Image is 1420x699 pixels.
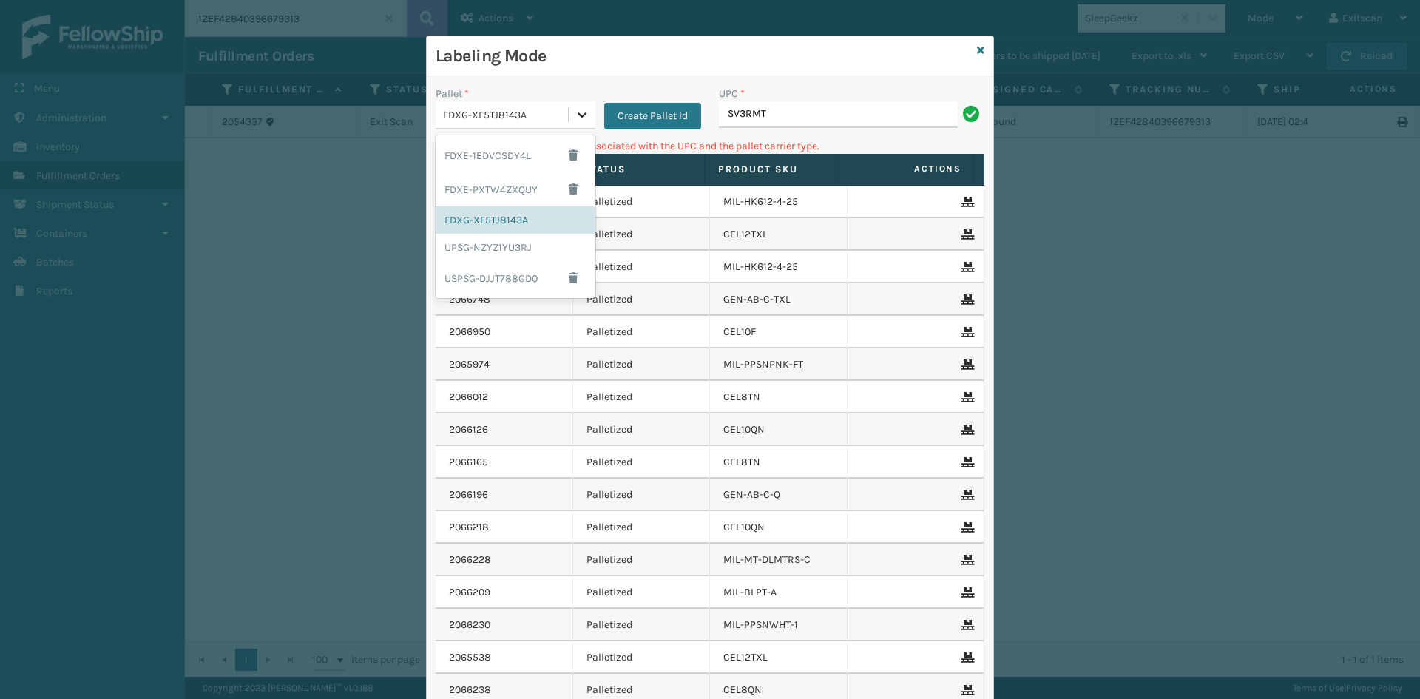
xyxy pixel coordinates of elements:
[436,45,971,67] h3: Labeling Mode
[710,446,848,479] td: CEL8TN
[573,609,711,641] td: Palletized
[449,325,490,340] a: 2066950
[573,413,711,446] td: Palletized
[710,186,848,218] td: MIL-HK612-4-25
[573,511,711,544] td: Palletized
[961,425,970,435] i: Remove From Pallet
[573,348,711,381] td: Palletized
[710,641,848,674] td: CEL12TXL
[573,316,711,348] td: Palletized
[449,455,488,470] a: 2066165
[436,172,595,206] div: FDXE-PXTW4ZXQUY
[961,457,970,467] i: Remove From Pallet
[961,522,970,533] i: Remove From Pallet
[710,576,848,609] td: MIL-BLPT-A
[449,357,490,372] a: 2065974
[573,446,711,479] td: Palletized
[961,587,970,598] i: Remove From Pallet
[710,511,848,544] td: CEL10QN
[961,620,970,630] i: Remove From Pallet
[710,218,848,251] td: CEL12TXL
[573,283,711,316] td: Palletized
[449,292,490,307] a: 2066748
[584,163,691,176] label: Status
[710,609,848,641] td: MIL-PPSNWHT-1
[573,479,711,511] td: Palletized
[449,487,488,502] a: 2066196
[961,652,970,663] i: Remove From Pallet
[710,544,848,576] td: MIL-MT-DLMTRS-C
[436,138,984,154] p: Can't find any fulfillment orders associated with the UPC and the pallet carrier type.
[436,138,595,172] div: FDXE-1EDVCSDY4L
[719,86,745,101] label: UPC
[961,294,970,305] i: Remove From Pallet
[710,479,848,511] td: GEN-AB-C-Q
[449,520,489,535] a: 2066218
[961,392,970,402] i: Remove From Pallet
[449,683,491,698] a: 2066238
[710,413,848,446] td: CEL10QN
[436,86,469,101] label: Pallet
[573,186,711,218] td: Palletized
[436,261,595,295] div: USPSG-DJJT788GD0
[961,685,970,695] i: Remove From Pallet
[961,262,970,272] i: Remove From Pallet
[710,251,848,283] td: MIL-HK612-4-25
[449,618,490,632] a: 2066230
[961,490,970,500] i: Remove From Pallet
[449,650,491,665] a: 2065538
[573,544,711,576] td: Palletized
[604,103,701,129] button: Create Pallet Id
[573,641,711,674] td: Palletized
[961,229,970,240] i: Remove From Pallet
[961,197,970,207] i: Remove From Pallet
[710,316,848,348] td: CEL10F
[718,163,825,176] label: Product SKU
[436,234,595,261] div: UPSG-NZYZ1YU3RJ
[961,359,970,370] i: Remove From Pallet
[573,576,711,609] td: Palletized
[449,553,491,567] a: 2066228
[449,585,490,600] a: 2066209
[844,157,970,181] span: Actions
[573,218,711,251] td: Palletized
[443,107,569,123] div: FDXG-XF5TJ8143A
[710,283,848,316] td: GEN-AB-C-TXL
[710,348,848,381] td: MIL-PPSNPNK-FT
[710,381,848,413] td: CEL8TN
[436,206,595,234] div: FDXG-XF5TJ8143A
[573,381,711,413] td: Palletized
[961,555,970,565] i: Remove From Pallet
[961,327,970,337] i: Remove From Pallet
[573,251,711,283] td: Palletized
[449,390,488,405] a: 2066012
[449,422,488,437] a: 2066126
